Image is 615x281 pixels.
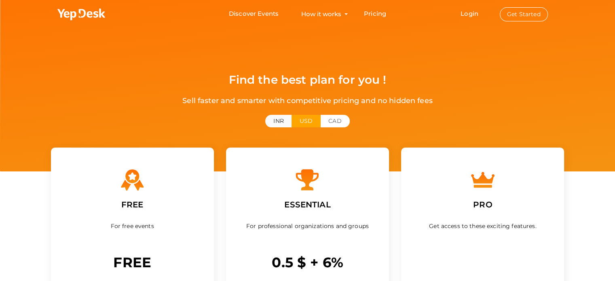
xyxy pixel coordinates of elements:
[461,10,478,17] a: Login
[278,192,336,217] label: ESSENTIAL
[238,251,377,273] p: 0.5 $ + 6%
[320,115,349,127] button: CAD
[364,6,386,21] a: Pricing
[4,95,611,107] div: Sell faster and smarter with competitive pricing and no hidden fees
[63,251,202,273] p: FREE
[229,6,279,21] a: Discover Events
[238,219,377,251] div: For professional organizations and groups
[295,168,319,192] img: trophy.svg
[265,115,292,127] button: INR
[115,192,150,217] label: FREE
[63,219,202,251] div: For free events
[467,192,498,217] label: PRO
[500,7,548,21] button: Get Started
[4,65,611,95] div: Find the best plan for you !
[413,219,552,251] div: Get access to these exciting features.
[471,168,495,192] img: crown.svg
[299,6,344,21] button: How it works
[120,168,144,192] img: Free
[292,115,321,127] button: USD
